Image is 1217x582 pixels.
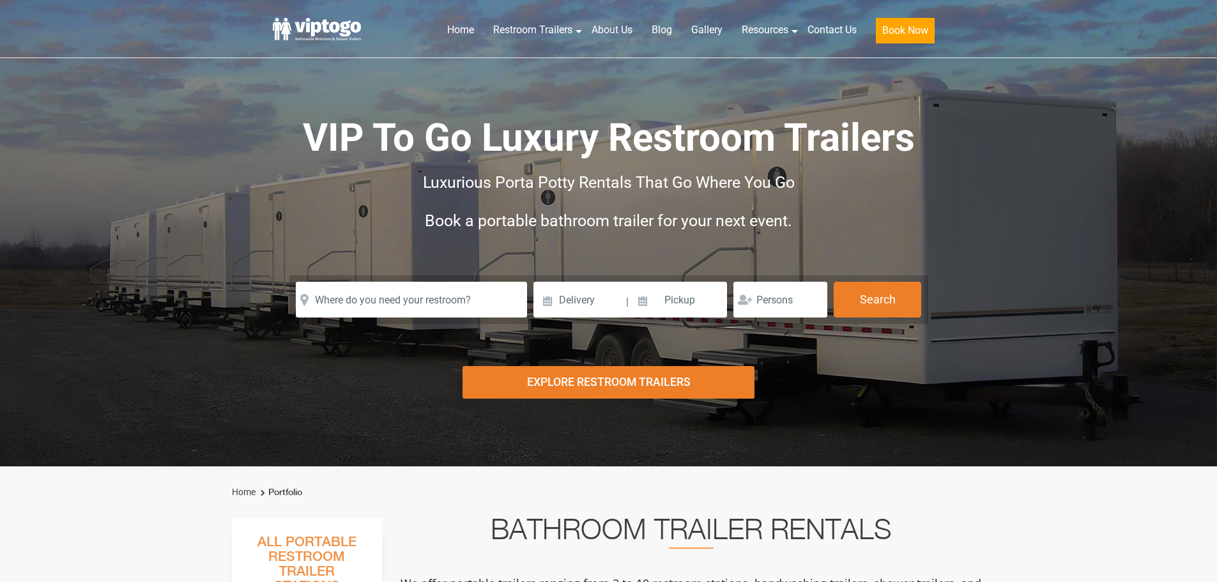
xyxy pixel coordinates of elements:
input: Pickup [631,282,728,318]
h2: Bathroom Trailer Rentals [399,518,983,549]
a: Book Now [866,16,944,51]
span: | [626,282,629,323]
button: Search [834,282,921,318]
span: VIP To Go Luxury Restroom Trailers [303,115,915,160]
a: About Us [582,16,642,44]
div: Explore Restroom Trailers [463,366,754,399]
input: Delivery [533,282,625,318]
a: Gallery [682,16,732,44]
a: Home [232,487,256,497]
a: Resources [732,16,798,44]
a: Home [438,16,484,44]
span: Book a portable bathroom trailer for your next event. [425,211,792,230]
a: Blog [642,16,682,44]
li: Portfolio [257,485,302,500]
a: Restroom Trailers [484,16,582,44]
a: Contact Us [798,16,866,44]
input: Where do you need your restroom? [296,282,527,318]
button: Book Now [876,18,935,43]
input: Persons [733,282,827,318]
span: Luxurious Porta Potty Rentals That Go Where You Go [423,173,795,192]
